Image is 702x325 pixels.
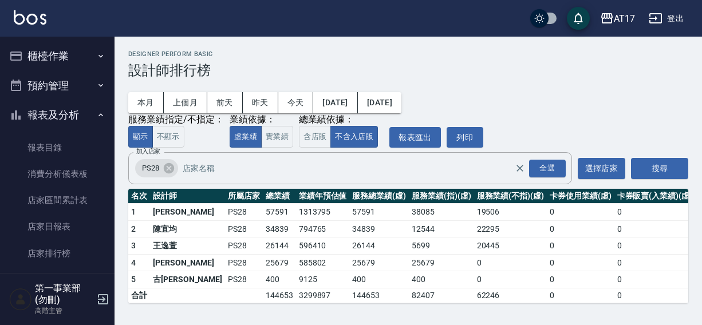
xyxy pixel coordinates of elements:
[614,237,695,255] td: 0
[614,189,695,204] th: 卡券販賣(入業績)(虛)
[9,288,32,311] img: Person
[225,220,263,237] td: PS28
[547,254,614,271] td: 0
[225,271,263,288] td: PS28
[349,189,409,204] th: 服務總業績(虛)
[128,50,688,58] h2: Designer Perform Basic
[614,204,695,221] td: 0
[349,254,409,271] td: 25679
[349,237,409,255] td: 26144
[644,8,688,29] button: 登出
[5,187,110,213] a: 店家區間累計表
[5,71,110,101] button: 預約管理
[474,220,547,237] td: 22295
[578,158,625,179] button: 選擇店家
[128,288,150,303] td: 合計
[330,126,378,148] button: 不含入店販
[409,254,474,271] td: 25679
[547,220,614,237] td: 0
[128,126,153,148] button: 顯示
[152,126,184,148] button: 不顯示
[128,189,150,204] th: 名次
[547,237,614,255] td: 0
[225,237,263,255] td: PS28
[150,220,225,237] td: 陳宜均
[225,189,263,204] th: 所屬店家
[409,189,474,204] th: 服務業績(指)(虛)
[567,7,590,30] button: save
[614,220,695,237] td: 0
[547,288,614,303] td: 0
[296,271,350,288] td: 9125
[447,127,483,148] button: 列印
[263,189,296,204] th: 總業績
[595,7,640,30] button: AT17
[128,92,164,113] button: 本月
[296,189,350,204] th: 業績年預估值
[230,126,262,148] button: 虛業績
[349,271,409,288] td: 400
[547,204,614,221] td: 0
[131,207,136,216] span: 1
[547,189,614,204] th: 卡券使用業績(虛)
[261,126,293,148] button: 實業績
[409,220,474,237] td: 12544
[389,127,441,148] button: 報表匯出
[5,161,110,187] a: 消費分析儀表板
[296,204,350,221] td: 1313795
[150,271,225,288] td: 古[PERSON_NAME]
[136,147,160,156] label: 加入店家
[243,92,278,113] button: 昨天
[349,288,409,303] td: 144653
[5,213,110,240] a: 店家日報表
[5,240,110,267] a: 店家排行榜
[614,288,695,303] td: 0
[131,275,136,284] span: 5
[614,254,695,271] td: 0
[474,189,547,204] th: 服務業績(不指)(虛)
[131,241,136,250] span: 3
[296,254,350,271] td: 585802
[150,204,225,221] td: [PERSON_NAME]
[5,100,110,130] button: 報表及分析
[349,220,409,237] td: 34839
[230,114,293,126] div: 業績依據：
[349,204,409,221] td: 57591
[299,114,384,126] div: 總業績依據：
[358,92,401,113] button: [DATE]
[128,62,688,78] h3: 設計師排行榜
[474,237,547,255] td: 20445
[512,160,528,176] button: Clear
[131,258,136,267] span: 4
[474,254,547,271] td: 0
[296,288,350,303] td: 3299897
[263,220,296,237] td: 34839
[207,92,243,113] button: 前天
[409,204,474,221] td: 38085
[614,271,695,288] td: 0
[131,224,136,233] span: 2
[409,288,474,303] td: 82407
[296,220,350,237] td: 794765
[409,237,474,255] td: 5699
[135,159,178,177] div: PS28
[150,189,225,204] th: 設計師
[263,254,296,271] td: 25679
[225,254,263,271] td: PS28
[263,271,296,288] td: 400
[313,92,357,113] button: [DATE]
[527,157,568,180] button: Open
[529,160,566,177] div: 全選
[278,92,314,113] button: 今天
[135,162,166,174] span: PS28
[150,254,225,271] td: [PERSON_NAME]
[296,237,350,255] td: 596410
[5,267,110,293] a: 互助日報表
[614,11,635,26] div: AT17
[35,306,93,316] p: 高階主管
[35,283,93,306] h5: 第一事業部 (勿刪)
[14,10,46,25] img: Logo
[631,158,688,179] button: 搜尋
[474,288,547,303] td: 62246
